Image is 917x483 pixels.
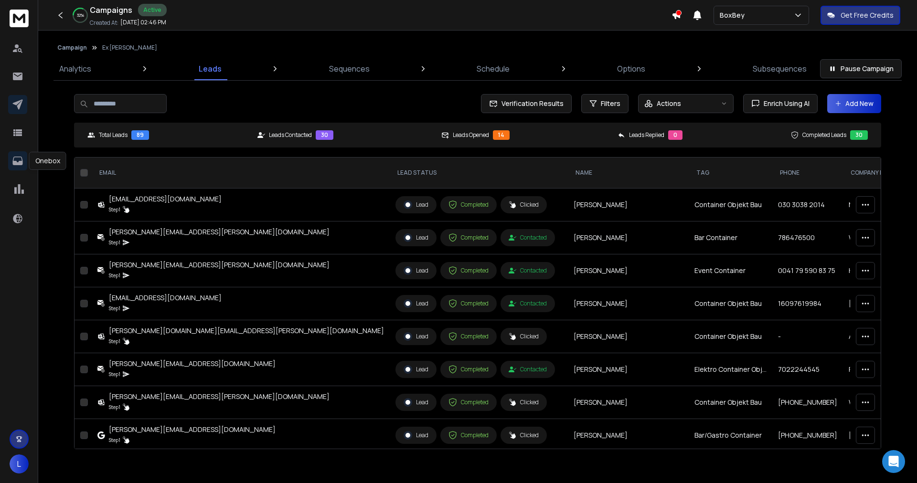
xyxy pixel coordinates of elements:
[509,234,547,241] div: Contacted
[109,336,120,346] p: Step 1
[882,450,905,473] div: Open Intercom Messenger
[493,130,510,140] div: 14
[617,63,645,74] p: Options
[568,353,689,386] td: [PERSON_NAME]
[689,386,772,419] td: Container Objekt Bau
[668,130,682,140] div: 0
[629,131,664,139] p: Leads Replied
[448,266,489,275] div: Completed
[689,157,772,189] th: TAG
[316,130,333,140] div: 30
[29,152,66,170] div: Onebox
[568,221,689,254] td: [PERSON_NAME]
[689,221,772,254] td: Bar Container
[509,366,547,373] div: Contacted
[821,6,900,25] button: Get Free Credits
[109,227,330,237] div: [PERSON_NAME][EMAIL_ADDRESS][PERSON_NAME][DOMAIN_NAME]
[509,431,539,439] div: Clicked
[568,419,689,452] td: [PERSON_NAME]
[753,63,807,74] p: Subsequences
[568,386,689,419] td: [PERSON_NAME]
[404,200,428,209] div: Lead
[109,359,276,368] div: [PERSON_NAME][EMAIL_ADDRESS][DOMAIN_NAME]
[109,425,276,434] div: [PERSON_NAME][EMAIL_ADDRESS][DOMAIN_NAME]
[772,386,843,419] td: [PHONE_NUMBER]
[448,365,489,374] div: Completed
[772,221,843,254] td: 786476500
[568,287,689,320] td: [PERSON_NAME]
[109,402,120,412] p: Step 1
[820,59,902,78] button: Pause Campaign
[689,419,772,452] td: Bar/Gastro Container
[448,398,489,407] div: Completed
[404,431,428,440] div: Lead
[109,435,120,445] p: Step 1
[404,365,428,374] div: Lead
[509,267,547,274] div: Contacted
[581,94,629,113] button: Filters
[772,287,843,320] td: 16097619984
[102,44,157,52] p: Ex [PERSON_NAME]
[601,99,620,108] span: Filters
[57,44,87,52] button: Campaign
[568,157,689,189] th: NAME
[90,19,118,27] p: Created At:
[689,189,772,221] td: Container Objekt Bau
[802,131,846,139] p: Completed Leads
[747,57,812,80] a: Subsequences
[720,10,748,20] p: BoxBey
[109,369,120,379] p: Step 1
[448,299,489,308] div: Completed
[772,353,843,386] td: 7022244545
[404,332,428,341] div: Lead
[448,233,489,242] div: Completed
[120,19,166,26] p: [DATE] 02:46 PM
[269,131,312,139] p: Leads Contacted
[109,271,120,280] p: Step 1
[772,320,843,353] td: -
[827,94,881,113] button: Add New
[109,205,120,214] p: Step 1
[193,57,227,80] a: Leads
[509,300,547,307] div: Contacted
[772,419,843,452] td: [PHONE_NUMBER]
[743,94,818,113] button: Enrich Using AI
[689,287,772,320] td: Container Objekt Bau
[109,194,222,204] div: [EMAIL_ADDRESS][DOMAIN_NAME]
[99,131,128,139] p: Total Leads
[481,94,572,113] button: Verification Results
[448,200,489,209] div: Completed
[448,431,489,440] div: Completed
[772,189,843,221] td: 030 3038 2014
[109,260,330,270] div: [PERSON_NAME][EMAIL_ADDRESS][PERSON_NAME][DOMAIN_NAME]
[841,10,894,20] p: Get Free Credits
[329,63,370,74] p: Sequences
[453,131,489,139] p: Leads Opened
[568,254,689,287] td: [PERSON_NAME]
[509,399,539,406] div: Clicked
[772,254,843,287] td: 0041 79 590 83 75
[760,99,810,108] span: Enrich Using AI
[10,454,29,473] button: L
[850,130,868,140] div: 30
[509,201,539,209] div: Clicked
[90,4,132,16] h1: Campaigns
[59,63,91,74] p: Analytics
[404,233,428,242] div: Lead
[568,320,689,353] td: [PERSON_NAME]
[77,12,84,18] p: 32 %
[689,254,772,287] td: Event Container
[109,304,120,313] p: Step 1
[657,99,681,108] p: Actions
[689,320,772,353] td: Container Objekt Bau
[404,398,428,407] div: Lead
[611,57,651,80] a: Options
[138,4,167,16] div: Active
[199,63,222,74] p: Leads
[109,326,384,336] div: [PERSON_NAME][DOMAIN_NAME][EMAIL_ADDRESS][PERSON_NAME][DOMAIN_NAME]
[109,238,120,247] p: Step 1
[689,353,772,386] td: Elektro Container Objekt
[471,57,515,80] a: Schedule
[404,266,428,275] div: Lead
